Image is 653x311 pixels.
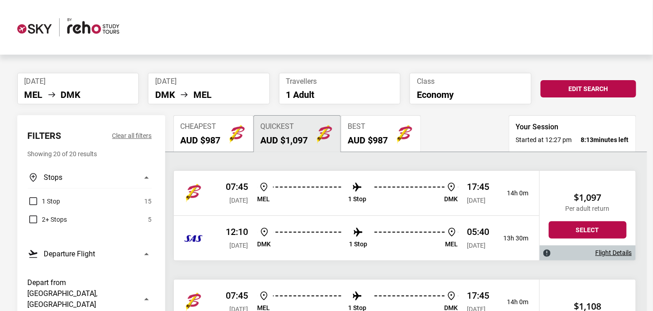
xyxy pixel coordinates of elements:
[155,77,263,86] span: [DATE]
[145,196,152,207] span: 15
[44,249,96,260] h3: Departure Flight
[261,122,308,131] span: Quickest
[541,80,636,97] button: Edit Search
[549,192,627,203] h2: $1,097
[226,290,248,301] p: 07:45
[596,249,632,257] a: Flight Details
[28,130,61,141] h2: Filters
[581,136,594,143] span: 8:13
[417,89,524,100] p: Economy
[445,240,458,248] p: MEL
[28,196,61,207] label: 1 Stop
[258,240,271,248] p: DMK
[226,226,248,237] p: 12:10
[28,167,152,189] button: Stops
[467,197,486,204] span: [DATE]
[28,243,152,265] button: Departure Flight
[348,122,388,131] span: Best
[516,122,629,132] h3: Your Session
[181,135,221,146] h2: AUD $987
[497,298,529,306] p: 14h 0m
[549,205,627,213] p: Per adult return
[25,89,43,100] li: MEL
[42,214,67,225] span: 2+ Stops
[467,181,490,192] p: 17:45
[28,148,152,159] p: Showing 20 of 20 results
[42,196,61,207] span: 1 Stop
[467,242,486,249] span: [DATE]
[258,195,270,203] p: MEL
[497,189,529,197] p: 14h 0m
[230,197,248,204] span: [DATE]
[112,130,152,141] button: Clear all filters
[581,135,629,144] strong: minutes left
[516,135,572,144] span: Started at 12:27 pm
[467,290,490,301] p: 17:45
[181,122,221,131] span: Cheapest
[184,184,202,202] img: Batik Air Malaysia
[261,135,308,146] h2: AUD $1,097
[184,229,202,247] img: Thai Lion Air
[348,135,388,146] h2: AUD $987
[226,181,248,192] p: 07:45
[61,89,81,100] li: DMK
[193,89,212,100] li: MEL
[549,221,627,239] button: Select
[286,77,394,86] span: Travellers
[445,195,458,203] p: DMK
[349,240,367,248] p: 1 Stop
[467,226,490,237] p: 05:40
[184,293,202,311] img: Batik Air
[25,77,132,86] span: [DATE]
[44,172,63,183] h3: Stops
[28,214,67,225] label: 2+ Stops
[497,235,529,242] p: 13h 30m
[155,89,175,100] li: DMK
[230,242,248,249] span: [DATE]
[540,245,636,260] div: Flight Details
[286,89,394,100] p: 1 Adult
[174,171,539,260] div: Batik Air Malaysia 07:45 [DATE] MEL 1 Stop DMK 17:45 [DATE] 14h 0mThai Lion Air 12:10 [DATE] DMK ...
[417,77,524,86] span: Class
[148,214,152,225] span: 5
[348,195,366,203] p: 1 Stop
